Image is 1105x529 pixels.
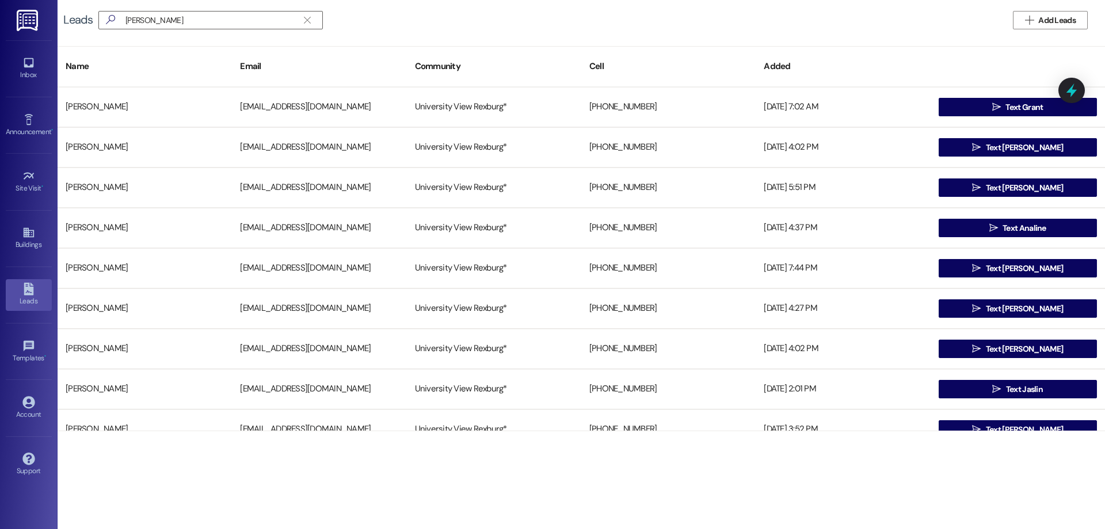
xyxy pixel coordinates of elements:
a: Account [6,393,52,424]
button: Text [PERSON_NAME] [939,138,1097,157]
span: Text [PERSON_NAME] [986,424,1063,436]
div: [PHONE_NUMBER] [581,257,756,280]
div: [PHONE_NUMBER] [581,297,756,320]
div: University View Rexburg* [407,136,581,159]
div: Email [232,52,406,81]
button: Clear text [298,12,317,29]
div: University View Rexburg* [407,96,581,119]
div: [PHONE_NUMBER] [581,216,756,239]
span: • [44,352,46,360]
i:  [972,425,981,434]
a: Inbox [6,53,52,84]
div: [PHONE_NUMBER] [581,136,756,159]
button: Text [PERSON_NAME] [939,178,1097,197]
button: Text Grant [939,98,1097,116]
div: [PERSON_NAME] [58,418,232,441]
div: University View Rexburg* [407,418,581,441]
div: [PHONE_NUMBER] [581,337,756,360]
i:  [989,223,998,233]
span: Add Leads [1038,14,1076,26]
div: [PHONE_NUMBER] [581,378,756,401]
div: [DATE] 5:51 PM [756,176,930,199]
div: [EMAIL_ADDRESS][DOMAIN_NAME] [232,216,406,239]
button: Text [PERSON_NAME] [939,299,1097,318]
i:  [972,143,981,152]
div: [DATE] 4:02 PM [756,337,930,360]
div: Leads [63,14,93,26]
span: Text Analine [1003,222,1046,234]
span: Text [PERSON_NAME] [986,182,1063,194]
a: Support [6,449,52,480]
div: [PERSON_NAME] [58,96,232,119]
button: Text Analine [939,219,1097,237]
div: [EMAIL_ADDRESS][DOMAIN_NAME] [232,257,406,280]
div: [EMAIL_ADDRESS][DOMAIN_NAME] [232,418,406,441]
i:  [304,16,310,25]
img: ResiDesk Logo [17,10,40,31]
div: [PERSON_NAME] [58,136,232,159]
button: Text [PERSON_NAME] [939,259,1097,277]
span: Text [PERSON_NAME] [986,343,1063,355]
a: Site Visit • [6,166,52,197]
span: • [51,126,53,134]
div: [EMAIL_ADDRESS][DOMAIN_NAME] [232,96,406,119]
div: [EMAIL_ADDRESS][DOMAIN_NAME] [232,297,406,320]
div: [EMAIL_ADDRESS][DOMAIN_NAME] [232,136,406,159]
i:  [992,102,1001,112]
div: [DATE] 2:01 PM [756,378,930,401]
div: Name [58,52,232,81]
div: Added [756,52,930,81]
div: University View Rexburg* [407,378,581,401]
i:  [972,304,981,313]
div: [DATE] 7:02 AM [756,96,930,119]
div: [DATE] 4:27 PM [756,297,930,320]
i:  [101,14,120,26]
span: Text [PERSON_NAME] [986,262,1063,275]
div: [PERSON_NAME] [58,216,232,239]
div: [PHONE_NUMBER] [581,176,756,199]
div: [PHONE_NUMBER] [581,418,756,441]
div: [PERSON_NAME] [58,297,232,320]
div: [PERSON_NAME] [58,337,232,360]
button: Add Leads [1013,11,1088,29]
div: [EMAIL_ADDRESS][DOMAIN_NAME] [232,337,406,360]
i:  [972,344,981,353]
i:  [972,183,981,192]
i:  [1025,16,1034,25]
span: Text Grant [1005,101,1043,113]
a: Buildings [6,223,52,254]
input: Search name/email/community (quotes for exact match e.g. "John Smith") [125,12,298,28]
div: [PERSON_NAME] [58,176,232,199]
div: [DATE] 4:02 PM [756,136,930,159]
span: • [41,182,43,191]
div: University View Rexburg* [407,216,581,239]
div: [DATE] 3:52 PM [756,418,930,441]
div: [DATE] 7:44 PM [756,257,930,280]
i:  [972,264,981,273]
button: Text [PERSON_NAME] [939,340,1097,358]
div: [DATE] 4:37 PM [756,216,930,239]
div: [EMAIL_ADDRESS][DOMAIN_NAME] [232,378,406,401]
span: Text [PERSON_NAME] [986,142,1063,154]
div: [PERSON_NAME] [58,378,232,401]
div: [PHONE_NUMBER] [581,96,756,119]
span: Text [PERSON_NAME] [986,303,1063,315]
div: University View Rexburg* [407,297,581,320]
div: [EMAIL_ADDRESS][DOMAIN_NAME] [232,176,406,199]
div: University View Rexburg* [407,176,581,199]
a: Leads [6,279,52,310]
div: University View Rexburg* [407,337,581,360]
i:  [992,385,1001,394]
button: Text [PERSON_NAME] [939,420,1097,439]
div: Cell [581,52,756,81]
span: Text Jaslin [1006,383,1043,395]
div: University View Rexburg* [407,257,581,280]
div: [PERSON_NAME] [58,257,232,280]
div: Community [407,52,581,81]
a: Templates • [6,336,52,367]
button: Text Jaslin [939,380,1097,398]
